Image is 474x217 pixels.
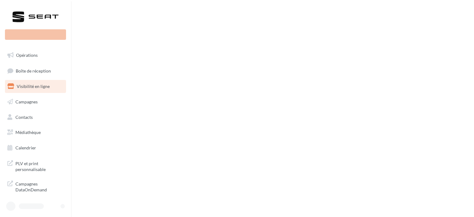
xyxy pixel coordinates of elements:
a: PLV et print personnalisable [4,157,67,175]
a: Contacts [4,111,67,124]
div: Nouvelle campagne [5,29,66,40]
span: Contacts [15,114,33,119]
span: Visibilité en ligne [17,84,50,89]
span: Médiathèque [15,130,41,135]
span: PLV et print personnalisable [15,159,64,173]
span: Campagnes [15,99,38,104]
a: Opérations [4,49,67,62]
a: Campagnes [4,95,67,108]
a: Boîte de réception [4,64,67,77]
span: Boîte de réception [16,68,51,73]
a: Calendrier [4,141,67,154]
span: Calendrier [15,145,36,150]
span: Opérations [16,52,38,58]
a: Campagnes DataOnDemand [4,177,67,195]
span: Campagnes DataOnDemand [15,180,64,193]
a: Visibilité en ligne [4,80,67,93]
a: Médiathèque [4,126,67,139]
